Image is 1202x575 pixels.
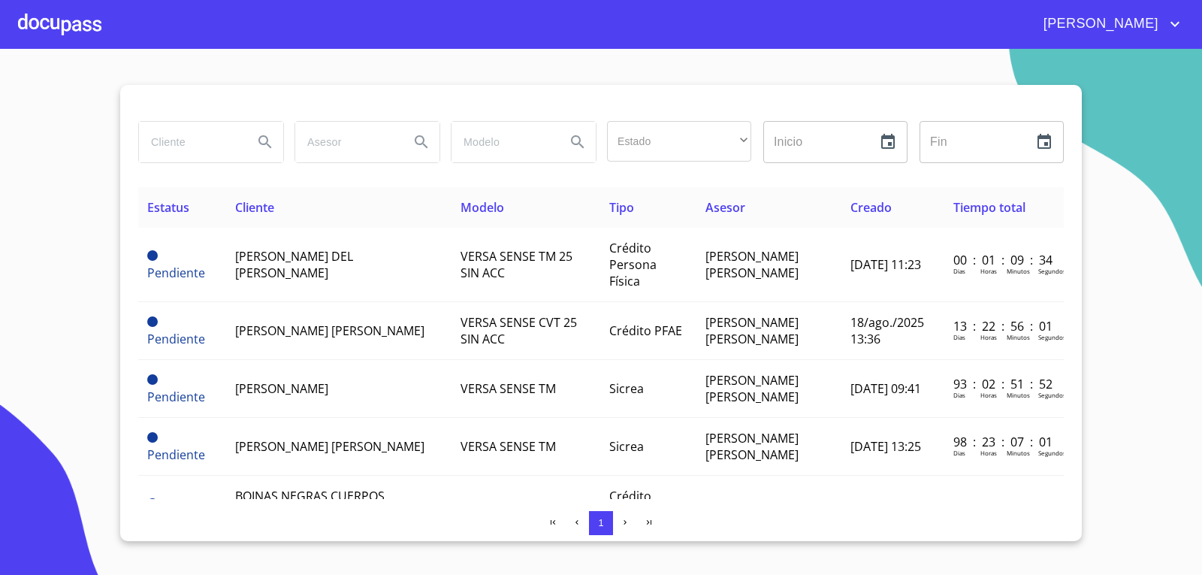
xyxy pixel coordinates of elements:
span: [PERSON_NAME] [PERSON_NAME] [235,322,424,339]
p: Horas [980,267,997,275]
span: VERSA SENSE TM [461,380,556,397]
p: Horas [980,333,997,341]
span: VERSA SENSE TM 25 SIN ACC [461,248,572,281]
span: Creado [850,199,892,216]
p: Segundos [1038,449,1066,457]
p: 98 : 23 : 07 : 01 [953,434,1055,450]
span: Cliente [235,199,274,216]
input: search [139,122,241,162]
p: Segundos [1038,391,1066,399]
span: [PERSON_NAME] [PERSON_NAME] [705,496,799,529]
span: Crédito Persona Moral [609,488,657,537]
span: 18/ago./2025 13:36 [850,314,924,347]
button: Search [560,124,596,160]
p: Minutos [1007,449,1030,457]
p: Minutos [1007,267,1030,275]
span: VERSA SENSE CVT 25 SIN ACC [461,314,577,347]
span: Pendiente [147,374,158,385]
span: [PERSON_NAME] [PERSON_NAME] [705,430,799,463]
span: Pendiente [147,316,158,327]
span: Pendiente [147,446,205,463]
span: BOINAS NEGRAS CUERPOS ESPECIALES EN SEGURIDAD PRIVADA SA DE C.V. [235,488,390,537]
input: search [452,122,554,162]
span: [PERSON_NAME] [235,380,328,397]
p: Dias [953,449,965,457]
span: [PERSON_NAME] DEL [PERSON_NAME] [235,248,353,281]
span: Tipo [609,199,634,216]
div: ​ [607,121,751,162]
span: Sicrea [609,438,644,455]
span: Pendiente [147,389,205,405]
span: [DATE] 11:23 [850,256,921,273]
span: Pendiente [147,498,158,509]
span: VERSA SENSE TM [461,438,556,455]
p: Minutos [1007,391,1030,399]
p: Dias [953,333,965,341]
p: 00 : 01 : 09 : 34 [953,252,1055,268]
span: Estatus [147,199,189,216]
span: [PERSON_NAME] [PERSON_NAME] [235,438,424,455]
span: Crédito Persona Física [609,240,657,289]
p: Horas [980,449,997,457]
p: 93 : 02 : 51 : 52 [953,376,1055,392]
p: 13 : 22 : 56 : 01 [953,318,1055,334]
span: Pendiente [147,250,158,261]
p: Dias [953,267,965,275]
p: Dias [953,391,965,399]
input: search [295,122,397,162]
span: Asesor [705,199,745,216]
span: [PERSON_NAME] [1032,12,1166,36]
span: [PERSON_NAME] [PERSON_NAME] [705,372,799,405]
p: Segundos [1038,267,1066,275]
span: Pendiente [147,432,158,443]
p: Horas [980,391,997,399]
span: 1 [598,517,603,528]
button: account of current user [1032,12,1184,36]
button: Search [403,124,439,160]
p: Minutos [1007,333,1030,341]
span: [DATE] 09:41 [850,380,921,397]
span: [DATE] 13:25 [850,438,921,455]
button: 1 [589,511,613,535]
button: Search [247,124,283,160]
span: [PERSON_NAME] [PERSON_NAME] [705,248,799,281]
span: Pendiente [147,265,205,281]
span: Sicrea [609,380,644,397]
p: Segundos [1038,333,1066,341]
span: Modelo [461,199,504,216]
span: Pendiente [147,331,205,347]
span: Tiempo total [953,199,1025,216]
span: Crédito PFAE [609,322,682,339]
span: [PERSON_NAME] [PERSON_NAME] [705,314,799,347]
